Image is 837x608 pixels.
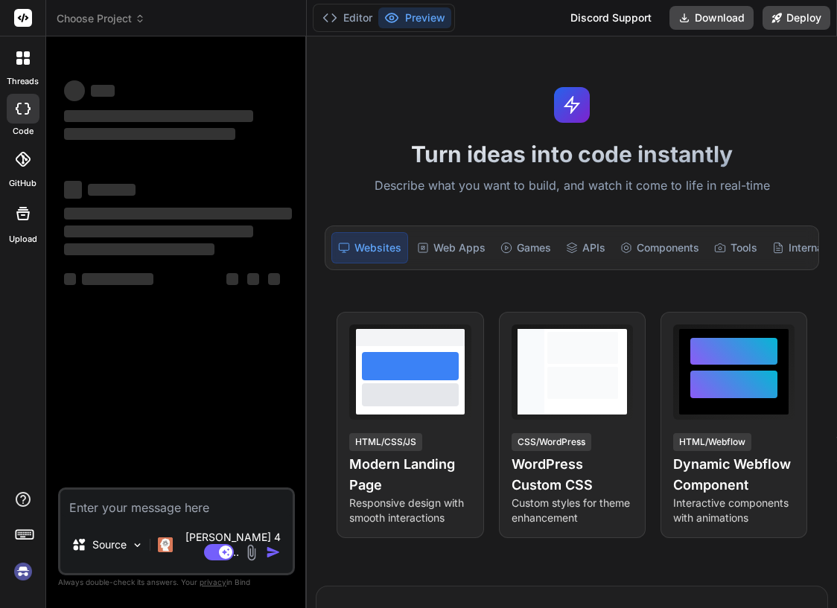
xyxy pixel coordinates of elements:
[64,128,235,140] span: ‌
[64,225,253,237] span: ‌
[378,7,451,28] button: Preview
[268,273,280,285] span: ‌
[92,537,127,552] p: Source
[561,6,661,30] div: Discord Support
[226,273,238,285] span: ‌
[64,181,82,199] span: ‌
[512,433,591,451] div: CSS/WordPress
[512,454,633,496] h4: WordPress Custom CSS
[64,80,85,101] span: ‌
[9,177,36,190] label: GitHub
[349,454,471,496] h4: Modern Landing Page
[669,6,754,30] button: Download
[494,232,557,263] div: Games
[57,11,145,26] span: Choose Project
[64,273,76,285] span: ‌
[64,208,292,220] span: ‌
[512,496,633,525] p: Custom styles for theme enhancement
[91,85,115,97] span: ‌
[9,233,37,246] label: Upload
[411,232,491,263] div: Web Apps
[316,7,378,28] button: Editor
[331,232,408,263] div: Websites
[316,176,828,196] p: Describe what you want to build, and watch it come to life in real-time
[673,433,751,451] div: HTML/Webflow
[266,545,281,560] img: icon
[7,75,39,88] label: threads
[349,433,422,451] div: HTML/CSS/JS
[58,575,295,589] p: Always double-check its answers. Your in Bind
[247,273,259,285] span: ‌
[64,243,214,255] span: ‌
[10,559,36,584] img: signin
[673,496,795,525] p: Interactive components with animations
[158,537,173,552] img: Claude 4 Sonnet
[708,232,763,263] div: Tools
[673,454,795,496] h4: Dynamic Webflow Component
[88,184,136,196] span: ‌
[614,232,705,263] div: Components
[82,273,153,285] span: ‌
[560,232,611,263] div: APIs
[200,577,226,586] span: privacy
[131,539,144,551] img: Pick Models
[763,6,830,30] button: Deploy
[179,530,287,560] p: [PERSON_NAME] 4 S..
[13,125,34,138] label: code
[316,141,828,167] h1: Turn ideas into code instantly
[243,544,260,561] img: attachment
[64,110,253,122] span: ‌
[349,496,471,525] p: Responsive design with smooth interactions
